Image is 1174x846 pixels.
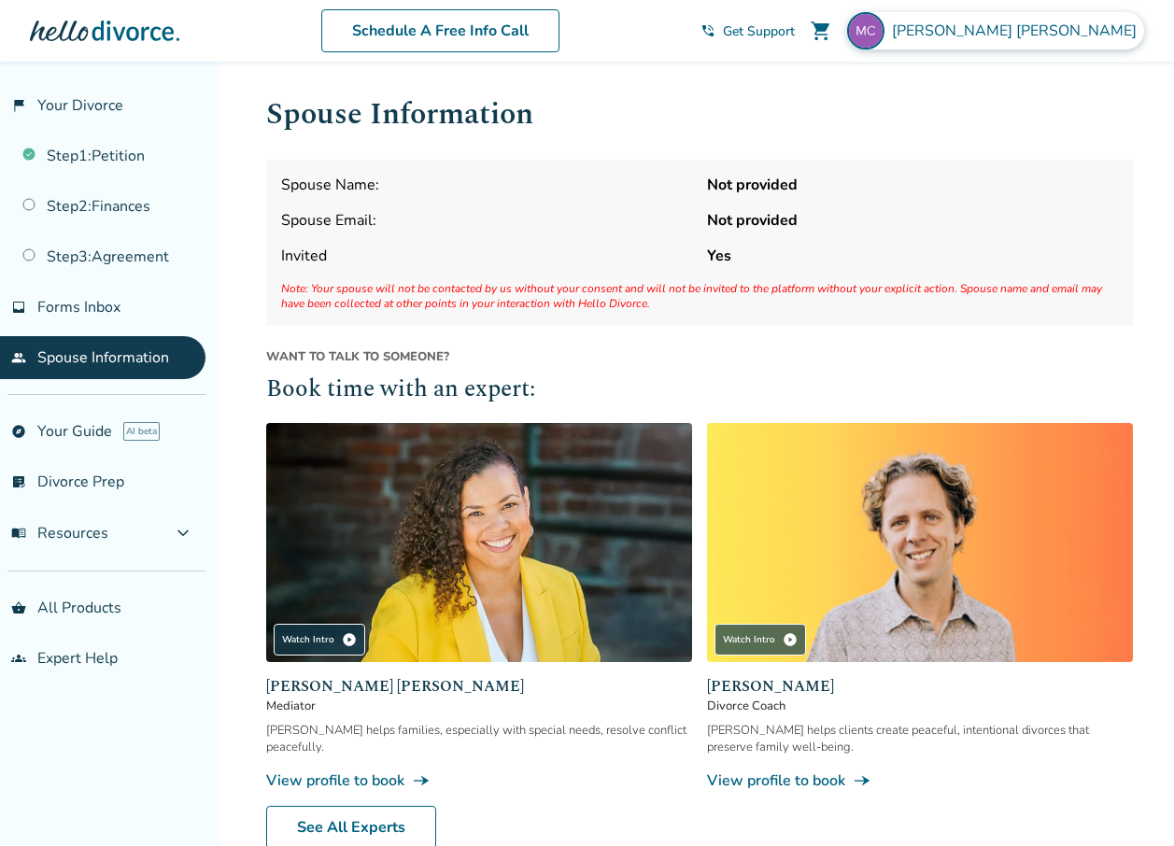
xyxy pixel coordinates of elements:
[11,300,26,315] span: inbox
[707,722,1133,755] div: [PERSON_NAME] helps clients create peaceful, intentional divorces that preserve family well-being.
[281,246,692,266] span: Invited
[707,210,1118,231] strong: Not provided
[11,523,108,543] span: Resources
[37,297,120,317] span: Forms Inbox
[847,12,884,49] img: marykatecline@gmail.com
[892,21,1144,41] span: [PERSON_NAME] [PERSON_NAME]
[266,373,1133,408] h2: Book time with an expert:
[707,770,1133,791] a: View profile to bookline_end_arrow_notch
[700,22,795,40] a: phone_in_talkGet Support
[172,522,194,544] span: expand_more
[707,698,1133,714] span: Divorce Coach
[11,98,26,113] span: flag_2
[266,698,692,714] span: Mediator
[714,624,806,656] div: Watch Intro
[281,281,1118,311] span: Note: Your spouse will not be contacted by us without your consent and will not be invited to the...
[707,175,1118,195] strong: Not provided
[707,675,1133,698] span: [PERSON_NAME]
[412,771,431,790] span: line_end_arrow_notch
[11,350,26,365] span: people
[11,651,26,666] span: groups
[266,348,1133,365] span: Want to talk to someone?
[11,474,26,489] span: list_alt_check
[281,210,692,231] span: Spouse Email:
[321,9,559,52] a: Schedule A Free Info Call
[853,771,871,790] span: line_end_arrow_notch
[266,722,692,755] div: [PERSON_NAME] helps families, especially with special needs, resolve conflict peacefully.
[1081,756,1174,846] iframe: Chat Widget
[11,424,26,439] span: explore
[274,624,365,656] div: Watch Intro
[810,20,832,42] span: shopping_cart
[707,246,1118,266] strong: Yes
[700,23,715,38] span: phone_in_talk
[783,632,798,647] span: play_circle
[342,632,357,647] span: play_circle
[707,423,1133,663] img: James Traub
[11,600,26,615] span: shopping_basket
[723,22,795,40] span: Get Support
[266,675,692,698] span: [PERSON_NAME] [PERSON_NAME]
[266,423,692,663] img: Claudia Brown Coulter
[266,92,1133,137] h1: Spouse Information
[281,175,692,195] span: Spouse Name:
[266,770,692,791] a: View profile to bookline_end_arrow_notch
[123,422,160,441] span: AI beta
[11,526,26,541] span: menu_book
